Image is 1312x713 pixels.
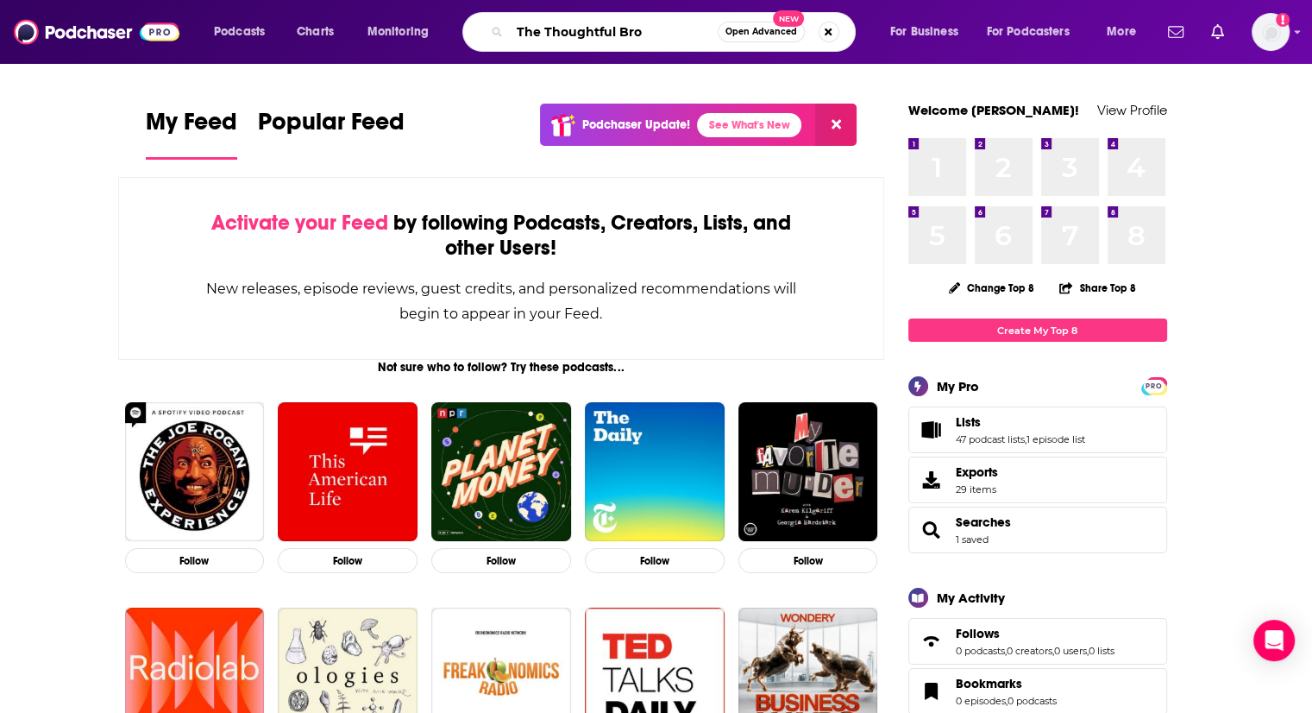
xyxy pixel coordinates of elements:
[278,548,417,573] button: Follow
[956,433,1025,445] a: 47 podcast lists
[286,18,344,46] a: Charts
[1005,645,1007,657] span: ,
[914,418,949,442] a: Lists
[956,626,1114,641] a: Follows
[205,276,798,326] div: New releases, episode reviews, guest credits, and personalized recommendations will begin to appe...
[1252,13,1290,51] span: Logged in as ereardon
[914,679,949,704] a: Bookmarks
[211,210,388,236] span: Activate your Feed
[908,407,1167,453] span: Lists
[1052,645,1054,657] span: ,
[938,277,1045,299] button: Change Top 8
[956,676,1022,691] span: Bookmarks
[914,518,949,542] a: Searches
[908,457,1167,503] a: Exports
[1252,13,1290,51] button: Show profile menu
[738,402,878,542] img: My Favorite Murder with Karen Kilgariff and Georgia Hardstark
[258,107,405,160] a: Popular Feed
[908,507,1167,553] span: Searches
[976,18,1095,46] button: open menu
[479,12,872,52] div: Search podcasts, credits, & more...
[1253,620,1295,661] div: Open Intercom Messenger
[431,548,571,573] button: Follow
[1097,102,1167,118] a: View Profile
[1144,379,1164,392] a: PRO
[214,20,265,44] span: Podcasts
[956,414,981,430] span: Lists
[956,483,998,495] span: 29 items
[956,464,998,480] span: Exports
[125,548,265,573] button: Follow
[738,548,878,573] button: Follow
[355,18,451,46] button: open menu
[118,360,885,375] div: Not sure who to follow? Try these podcasts...
[908,319,1167,342] a: Create My Top 8
[697,113,801,137] a: See What's New
[725,28,797,36] span: Open Advanced
[205,211,798,261] div: by following Podcasts, Creators, Lists, and other Users!
[956,514,1011,530] a: Searches
[1007,645,1052,657] a: 0 creators
[956,626,1000,641] span: Follows
[1252,13,1290,51] img: User Profile
[278,402,417,542] img: This American Life
[1107,20,1136,44] span: More
[1026,433,1085,445] a: 1 episode list
[956,676,1057,691] a: Bookmarks
[1204,17,1231,47] a: Show notifications dropdown
[585,402,725,542] img: The Daily
[1087,645,1089,657] span: ,
[908,618,1167,665] span: Follows
[125,402,265,542] img: The Joe Rogan Experience
[773,10,804,27] span: New
[878,18,980,46] button: open menu
[908,102,1079,118] a: Welcome [PERSON_NAME]!
[1276,13,1290,27] svg: Add a profile image
[367,20,429,44] span: Monitoring
[937,378,979,394] div: My Pro
[956,414,1085,430] a: Lists
[258,107,405,147] span: Popular Feed
[1025,433,1026,445] span: ,
[431,402,571,542] img: Planet Money
[914,468,949,492] span: Exports
[297,20,334,44] span: Charts
[956,645,1005,657] a: 0 podcasts
[202,18,287,46] button: open menu
[937,590,1005,606] div: My Activity
[718,22,805,42] button: Open AdvancedNew
[1161,17,1190,47] a: Show notifications dropdown
[956,533,989,546] a: 1 saved
[146,107,237,160] a: My Feed
[582,117,690,132] p: Podchaser Update!
[585,548,725,573] button: Follow
[956,695,1006,707] a: 0 episodes
[1008,695,1057,707] a: 0 podcasts
[890,20,958,44] span: For Business
[1006,695,1008,707] span: ,
[146,107,237,147] span: My Feed
[1144,380,1164,393] span: PRO
[1095,18,1158,46] button: open menu
[1089,645,1114,657] a: 0 lists
[914,629,949,653] a: Follows
[14,16,179,48] img: Podchaser - Follow, Share and Rate Podcasts
[1054,645,1087,657] a: 0 users
[987,20,1070,44] span: For Podcasters
[1058,271,1136,305] button: Share Top 8
[510,18,718,46] input: Search podcasts, credits, & more...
